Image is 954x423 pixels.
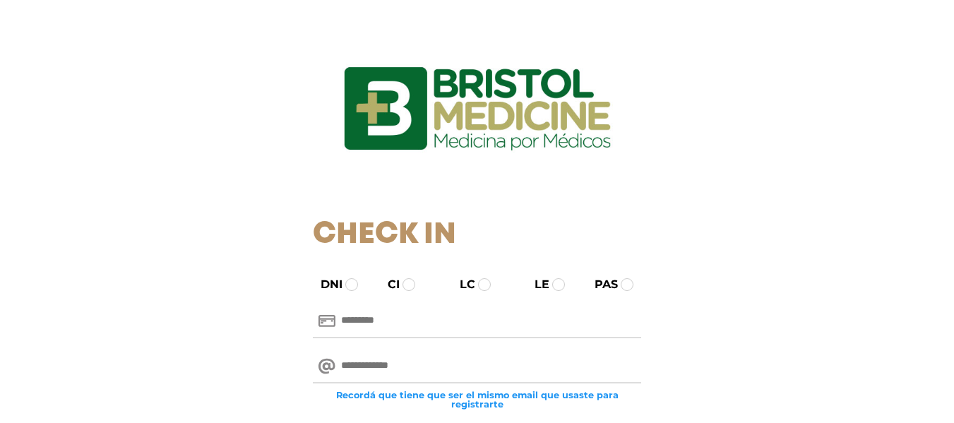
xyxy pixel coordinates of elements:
[287,17,668,201] img: logo_ingresarbristol.jpg
[522,276,549,293] label: LE
[308,276,342,293] label: DNI
[447,276,475,293] label: LC
[313,391,641,409] small: Recordá que tiene que ser el mismo email que usaste para registrarte
[313,218,641,253] h1: Check In
[582,276,618,293] label: PAS
[375,276,400,293] label: CI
